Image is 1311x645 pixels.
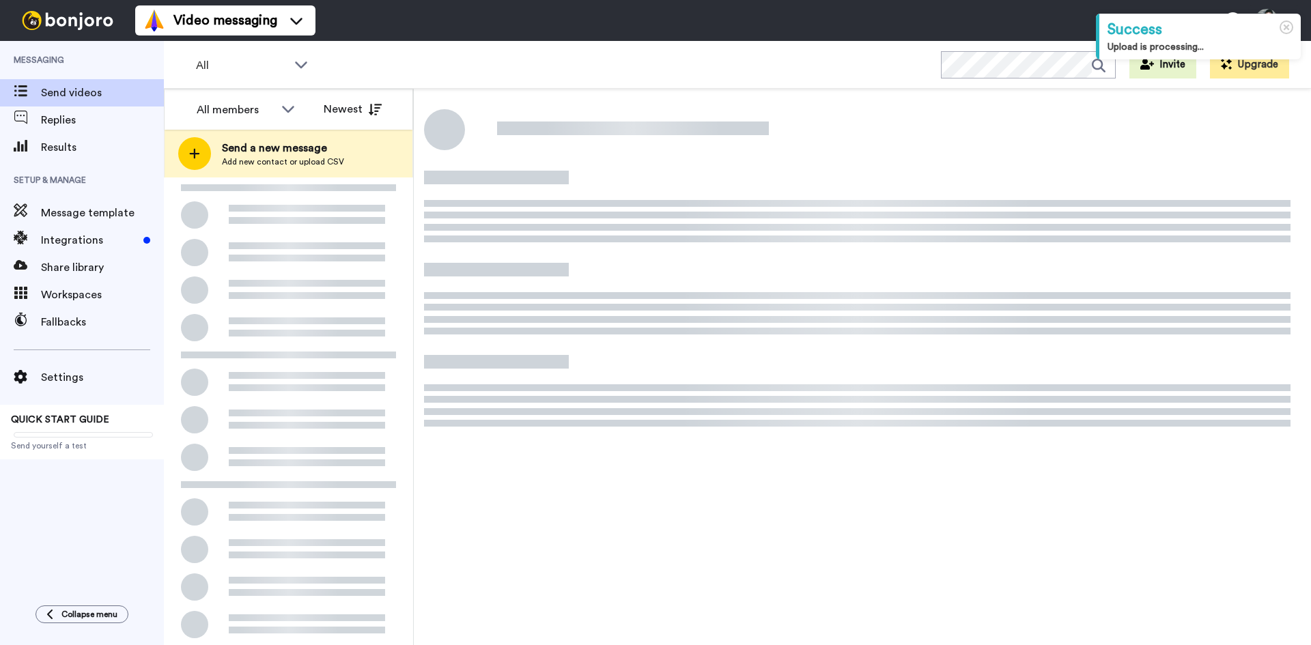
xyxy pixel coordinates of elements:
div: All members [197,102,274,118]
span: Integrations [41,232,138,248]
img: bj-logo-header-white.svg [16,11,119,30]
span: Add new contact or upload CSV [222,156,344,167]
span: QUICK START GUIDE [11,415,109,425]
span: Replies [41,112,164,128]
div: Success [1108,19,1293,40]
button: Invite [1129,51,1196,78]
span: Collapse menu [61,609,117,620]
button: Collapse menu [36,605,128,623]
span: All [196,57,287,74]
span: Send yourself a test [11,440,153,451]
span: Message template [41,205,164,221]
div: Upload is processing... [1108,40,1293,54]
span: Send a new message [222,140,344,156]
button: Newest [313,96,392,123]
span: Fallbacks [41,314,164,330]
span: Share library [41,259,164,276]
span: Workspaces [41,287,164,303]
span: Video messaging [173,11,277,30]
button: Upgrade [1210,51,1289,78]
span: Settings [41,369,164,386]
img: vm-color.svg [143,10,165,31]
span: Send videos [41,85,164,101]
span: Results [41,139,164,156]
